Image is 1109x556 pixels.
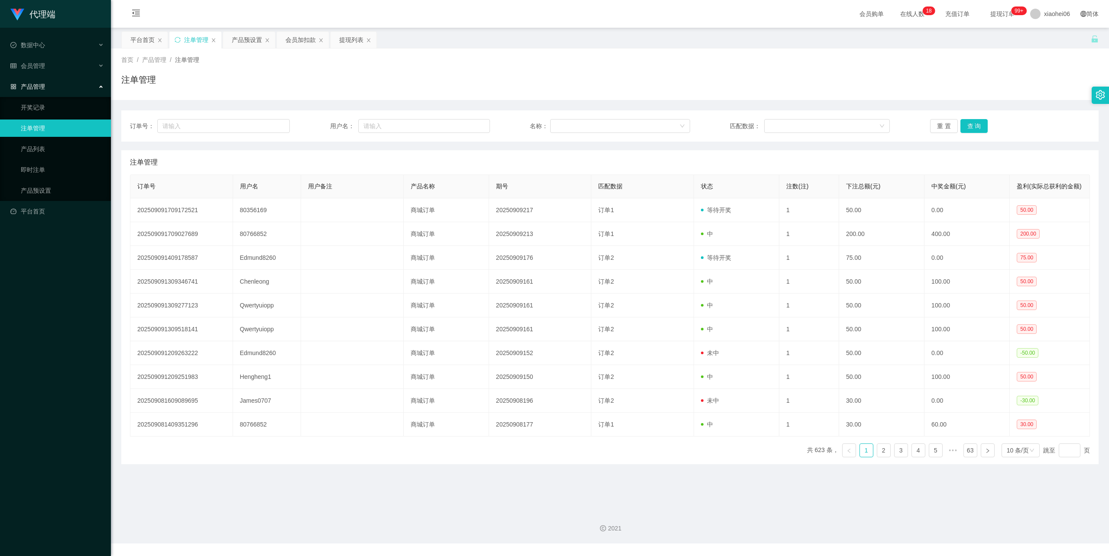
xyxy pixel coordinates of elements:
[21,182,104,199] a: 产品预设置
[1017,253,1037,262] span: 75.00
[922,6,935,15] sup: 18
[924,341,1010,365] td: 0.00
[233,389,302,413] td: James0707
[404,413,489,436] td: 商城订单
[10,42,16,48] i: 图标: check-circle-o
[701,254,731,261] span: 等待开奖
[233,198,302,222] td: 80356169
[839,389,924,413] td: 30.00
[839,222,924,246] td: 200.00
[701,278,713,285] span: 中
[846,448,852,453] i: 图标: left
[1091,35,1099,43] i: 图标: unlock
[265,38,270,43] i: 图标: close
[924,365,1010,389] td: 100.00
[130,222,233,246] td: 202509091709027689
[233,222,302,246] td: 80766852
[924,294,1010,317] td: 100.00
[130,32,155,48] div: 平台首页
[130,341,233,365] td: 202509091209263222
[598,183,623,190] span: 匹配数据
[911,443,925,457] li: 4
[211,38,216,43] i: 图标: close
[137,56,139,63] span: /
[946,443,960,457] li: 向后 5 页
[130,294,233,317] td: 202509091309277123
[839,294,924,317] td: 50.00
[779,389,839,413] td: 1
[489,389,592,413] td: 20250908196
[232,32,262,48] div: 产品预设置
[859,443,873,457] li: 1
[701,230,713,237] span: 中
[600,525,606,531] i: 图标: copyright
[860,444,873,457] a: 1
[701,349,719,356] span: 未中
[963,443,977,457] li: 63
[130,365,233,389] td: 202509091209251983
[894,443,908,457] li: 3
[489,246,592,270] td: 20250909176
[779,270,839,294] td: 1
[964,444,977,457] a: 63
[1017,205,1037,215] span: 50.00
[366,38,371,43] i: 图标: close
[121,56,133,63] span: 首页
[233,341,302,365] td: Edmund8260
[779,246,839,270] td: 1
[701,302,713,309] span: 中
[839,365,924,389] td: 50.00
[941,11,974,17] span: 充值订单
[121,0,151,28] i: 图标: menu-fold
[877,444,890,457] a: 2
[1043,443,1090,457] div: 跳至 页
[701,207,731,213] span: 等待开奖
[924,270,1010,294] td: 100.00
[330,122,358,131] span: 用户名：
[130,317,233,341] td: 202509091309518141
[10,84,16,90] i: 图标: appstore-o
[175,56,199,63] span: 注单管理
[10,83,45,90] span: 产品管理
[985,448,990,453] i: 图标: right
[598,326,614,333] span: 订单2
[489,222,592,246] td: 20250909213
[1017,348,1038,358] span: -50.00
[924,222,1010,246] td: 400.00
[21,99,104,116] a: 开奖记录
[779,198,839,222] td: 1
[233,365,302,389] td: Hengheng1
[598,349,614,356] span: 订单2
[1011,6,1027,15] sup: 1139
[924,317,1010,341] td: 100.00
[598,230,614,237] span: 订单1
[598,278,614,285] span: 订单2
[10,9,24,21] img: logo.9652507e.png
[981,443,995,457] li: 下一页
[121,73,156,86] h1: 注单管理
[404,294,489,317] td: 商城订单
[1017,324,1037,334] span: 50.00
[130,389,233,413] td: 202509081609089695
[924,389,1010,413] td: 0.00
[157,38,162,43] i: 图标: close
[839,198,924,222] td: 50.00
[10,10,55,17] a: 代理端
[926,6,929,15] p: 1
[701,373,713,380] span: 中
[21,140,104,158] a: 产品列表
[896,11,929,17] span: 在线人数
[21,161,104,178] a: 即时注单
[807,443,839,457] li: 共 623 条，
[10,42,45,48] span: 数据中心
[1017,396,1038,405] span: -30.00
[130,246,233,270] td: 202509091409178587
[598,397,614,404] span: 订单2
[779,294,839,317] td: 1
[701,397,719,404] span: 未中
[912,444,925,457] a: 4
[318,38,324,43] i: 图标: close
[404,365,489,389] td: 商城订单
[404,246,489,270] td: 商城订单
[598,207,614,213] span: 订单1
